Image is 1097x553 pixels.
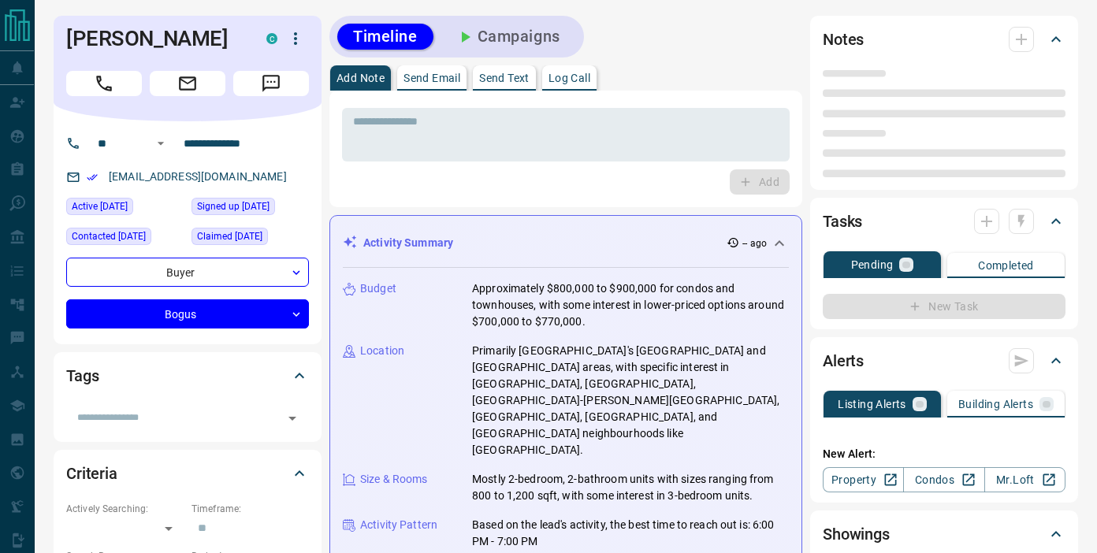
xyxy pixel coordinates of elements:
[823,515,1065,553] div: Showings
[66,228,184,250] div: Wed Aug 06 2025
[472,280,789,330] p: Approximately $800,000 to $900,000 for condos and townhouses, with some interest in lower-priced ...
[66,71,142,96] span: Call
[281,407,303,429] button: Open
[472,343,789,458] p: Primarily [GEOGRAPHIC_DATA]'s [GEOGRAPHIC_DATA] and [GEOGRAPHIC_DATA] areas, with specific intere...
[150,71,225,96] span: Email
[66,299,309,328] div: Bogus
[403,72,460,84] p: Send Email
[197,199,270,214] span: Signed up [DATE]
[337,72,385,84] p: Add Note
[472,471,789,504] p: Mostly 2-bedroom, 2-bathroom units with sizes ranging from 800 to 1,200 sqft, with some interest ...
[548,72,590,84] p: Log Call
[742,236,767,251] p: -- ago
[978,260,1034,271] p: Completed
[343,228,789,258] div: Activity Summary-- ago
[197,228,262,244] span: Claimed [DATE]
[903,467,984,492] a: Condos
[360,517,437,533] p: Activity Pattern
[360,343,404,359] p: Location
[66,258,309,287] div: Buyer
[66,455,309,492] div: Criteria
[440,24,576,50] button: Campaigns
[151,134,170,153] button: Open
[266,33,277,44] div: condos.ca
[823,209,862,234] h2: Tasks
[66,26,243,51] h1: [PERSON_NAME]
[72,228,146,244] span: Contacted [DATE]
[192,198,309,220] div: Wed Aug 06 2025
[337,24,433,50] button: Timeline
[87,172,98,183] svg: Email Verified
[233,71,309,96] span: Message
[72,199,128,214] span: Active [DATE]
[958,399,1033,410] p: Building Alerts
[823,202,1065,240] div: Tasks
[472,517,789,550] p: Based on the lead's activity, the best time to reach out is: 6:00 PM - 7:00 PM
[66,461,117,486] h2: Criteria
[823,27,864,52] h2: Notes
[823,521,890,547] h2: Showings
[823,20,1065,58] div: Notes
[66,502,184,516] p: Actively Searching:
[360,280,396,297] p: Budget
[192,228,309,250] div: Wed Aug 06 2025
[823,446,1065,462] p: New Alert:
[66,363,99,388] h2: Tags
[823,467,904,492] a: Property
[823,342,1065,380] div: Alerts
[479,72,530,84] p: Send Text
[192,502,309,516] p: Timeframe:
[360,471,428,488] p: Size & Rooms
[363,235,453,251] p: Activity Summary
[838,399,906,410] p: Listing Alerts
[109,170,287,183] a: [EMAIL_ADDRESS][DOMAIN_NAME]
[66,357,309,395] div: Tags
[66,198,184,220] div: Wed Aug 20 2025
[851,259,894,270] p: Pending
[823,348,864,373] h2: Alerts
[984,467,1065,492] a: Mr.Loft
